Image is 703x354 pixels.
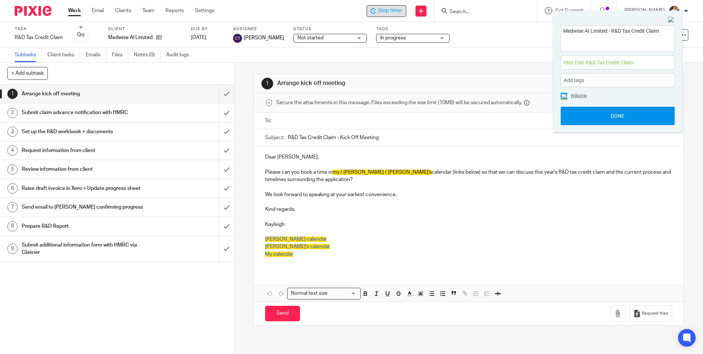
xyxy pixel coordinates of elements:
[22,126,148,137] h1: Set up the R&D workbook + documents
[7,145,18,156] div: 4
[265,206,672,213] p: Kind regards,
[367,5,406,17] div: Medwise AI Limited - R&D Tax Credit Claim
[265,191,672,198] p: We look forward to speaking at your earliest convenience.
[7,183,18,194] div: 6
[15,34,63,41] div: R&amp;D Tax Credit Claim
[561,56,675,70] div: Project: Year End Task: R&D Tax Credit Claim
[134,48,161,62] a: Notes (0)
[265,306,300,322] input: Send
[142,7,154,14] a: Team
[86,48,106,62] a: Emails
[378,7,402,15] span: Stop timer
[265,221,672,228] p: Kayleigh
[191,35,206,40] span: [DATE]
[7,67,48,79] button: + Add subtask
[15,34,63,41] div: R&D Tax Credit Claim
[22,202,148,213] h1: Send email to [PERSON_NAME] confirming progress
[563,59,656,67] span: Year End
[561,107,675,125] button: Done
[642,311,668,316] span: Request files
[277,79,484,87] h1: Arrange kick off meeting
[668,5,680,17] img: Kayleigh%20Henson.jpeg
[332,170,432,175] span: my / [PERSON_NAME] / [PERSON_NAME]'s
[624,7,665,14] p: [PERSON_NAME]
[7,202,18,212] div: 7
[233,26,284,32] label: Assignee
[265,134,284,141] label: Subject:
[22,145,148,156] h1: Request information from client
[244,34,284,42] span: [PERSON_NAME]
[22,88,148,99] h1: Arrange kick off meeting
[571,93,587,99] span: Billable
[108,26,182,32] label: Client
[668,17,675,23] img: Close
[7,221,18,231] div: 8
[287,288,361,299] div: Search for option
[92,7,104,14] a: Email
[555,8,584,13] span: Get Support
[293,26,367,32] label: Status
[15,48,42,62] a: Subtasks
[195,7,214,14] a: Settings
[289,290,329,297] span: Normal text size
[191,26,224,32] label: Due by
[265,237,326,242] a: [PERSON_NAME] calendar
[7,244,18,254] div: 9
[15,6,51,16] img: Pixie
[265,252,293,257] a: My calendar
[265,244,330,249] a: [PERSON_NAME]'s calendar
[115,7,131,14] a: Clients
[564,75,588,86] span: Add tags
[22,164,148,175] h1: Review information from client
[584,60,634,66] span: : R&D Tax Credit Claim
[22,240,148,258] h1: Submit additional information form with HMRC via Claimer
[297,35,324,40] span: Not started
[7,164,18,175] div: 5
[330,290,356,297] input: Search for option
[265,117,273,124] label: To:
[561,26,674,50] textarea: Medwise AI Limited - R&D Tax Credit Claim
[166,48,195,62] a: Audit logs
[261,78,273,89] div: 1
[265,169,672,184] p: Please can you book a time in calendar (links below) so that we can discuss this year's R&D tax c...
[449,9,515,15] input: Search
[22,221,148,232] h1: Prepare R&D Report
[7,89,18,99] div: 1
[7,108,18,118] div: 2
[68,7,81,14] a: Work
[77,31,85,39] div: 0
[276,99,522,106] span: Secure the attachments in this message. Files exceeding the size limit (10MB) will be secured aut...
[376,26,450,32] label: Tags
[81,33,85,37] small: /9
[112,48,128,62] a: Files
[561,94,567,100] img: checked.png
[165,7,184,14] a: Reports
[22,183,148,194] h1: Raise draft invoice in Xero + Update progress sheet
[265,153,672,161] p: Dear [PERSON_NAME],
[629,305,672,322] button: Request files
[380,35,406,40] span: In progress
[233,34,242,43] img: svg%3E
[108,34,153,41] p: Medwise AI Limited
[15,26,63,32] label: Task
[47,48,80,62] a: Client tasks
[7,127,18,137] div: 3
[22,107,148,118] h1: Submit claim advance notification with HMRC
